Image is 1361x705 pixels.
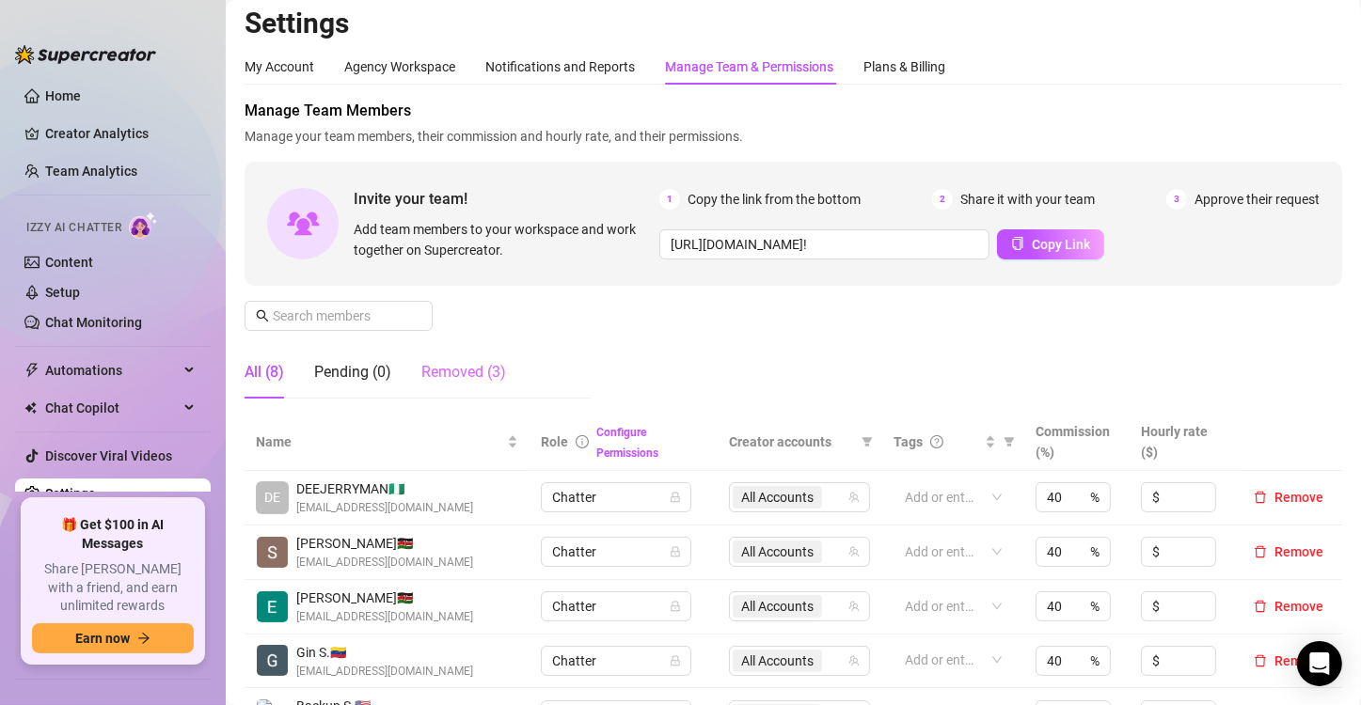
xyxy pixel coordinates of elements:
span: delete [1254,545,1267,558]
span: Remove [1274,599,1323,614]
span: Invite your team! [354,187,659,211]
div: Manage Team & Permissions [665,56,833,77]
span: All Accounts [741,487,814,508]
span: Share [PERSON_NAME] with a friend, and earn unlimited rewards [32,560,194,616]
button: Remove [1246,595,1331,618]
span: Chatter [552,592,680,620]
span: [EMAIL_ADDRESS][DOMAIN_NAME] [296,663,473,681]
a: Discover Viral Videos [45,448,172,463]
span: filter [1004,436,1015,447]
a: Configure Permissions [596,426,658,460]
span: lock [670,655,681,666]
span: [PERSON_NAME] 🇰🇪 [296,533,473,554]
th: Name [245,414,530,471]
div: Plans & Billing [863,56,945,77]
span: thunderbolt [24,363,40,378]
span: Earn now [75,631,130,646]
img: Gin Stars [257,645,288,676]
span: 2 [932,189,953,210]
span: Remove [1274,544,1323,559]
span: Share it with your team [960,189,1095,210]
span: Tags [894,431,923,452]
div: Agency Workspace [344,56,455,77]
a: Chat Monitoring [45,315,142,330]
span: [EMAIL_ADDRESS][DOMAIN_NAME] [296,554,473,572]
span: team [848,655,860,666]
th: Hourly rate ($) [1130,414,1235,471]
span: team [848,546,860,557]
div: Open Intercom Messenger [1297,641,1342,686]
img: logo-BBDzfeDw.svg [15,45,156,64]
span: lock [670,546,681,557]
span: All Accounts [733,540,822,563]
span: delete [1254,654,1267,667]
img: Essie [257,591,288,622]
span: lock [670,492,681,503]
div: Pending (0) [314,361,391,384]
div: Removed (3) [421,361,506,384]
span: delete [1254,600,1267,613]
span: Gin S. 🇻🇪 [296,642,473,663]
span: All Accounts [741,541,814,562]
a: Content [45,255,93,270]
img: Chat Copilot [24,401,37,415]
span: filter [858,428,877,456]
span: search [256,309,269,322]
span: lock [670,601,681,612]
span: 3 [1166,189,1187,210]
span: Copy Link [1032,237,1090,252]
img: Sheila Ngigi [257,537,288,568]
span: filter [1000,428,1019,456]
span: [EMAIL_ADDRESS][DOMAIN_NAME] [296,499,473,517]
span: team [848,492,860,503]
span: arrow-right [137,632,150,645]
input: Search members [273,305,406,326]
button: Earn nowarrow-right [32,623,194,653]
span: DE [264,487,280,508]
a: Setup [45,285,80,300]
a: Settings [45,486,95,501]
div: All (8) [245,361,284,384]
span: Role [541,434,568,449]
button: Remove [1246,650,1331,672]
button: Remove [1246,486,1331,509]
span: filter [862,436,873,447]
h2: Settings [245,6,1342,41]
span: Automations [45,355,179,385]
span: Manage Team Members [245,100,1342,122]
span: Add team members to your workspace and work together on Supercreator. [354,219,652,260]
span: Chatter [552,647,680,675]
th: Commission (%) [1024,414,1130,471]
span: delete [1254,491,1267,504]
div: My Account [245,56,314,77]
span: All Accounts [741,596,814,617]
span: Chat Copilot [45,393,179,423]
span: copy [1011,237,1024,250]
a: Creator Analytics [45,118,196,149]
span: Approve their request [1195,189,1320,210]
span: All Accounts [741,650,814,671]
span: question-circle [930,435,943,448]
button: Copy Link [997,229,1104,259]
img: AI Chatter [129,211,158,239]
span: Izzy AI Chatter [26,219,121,237]
span: [PERSON_NAME] 🇰🇪 [296,587,473,608]
span: Manage your team members, their commission and hourly rate, and their permissions. [245,126,1342,147]
span: All Accounts [733,486,822,509]
span: Creator accounts [729,431,854,452]
span: Remove [1274,490,1323,505]
span: Chatter [552,483,680,511]
div: Notifications and Reports [485,56,635,77]
a: Home [45,88,81,103]
span: DEEJERRYMAN 🇳🇬 [296,478,473,499]
span: team [848,601,860,612]
span: Remove [1274,653,1323,668]
span: Chatter [552,538,680,566]
span: Name [256,431,503,452]
span: Copy the link from the bottom [688,189,861,210]
span: 1 [659,189,680,210]
span: All Accounts [733,650,822,672]
a: Team Analytics [45,164,137,179]
button: Remove [1246,540,1331,563]
span: 🎁 Get $100 in AI Messages [32,516,194,553]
